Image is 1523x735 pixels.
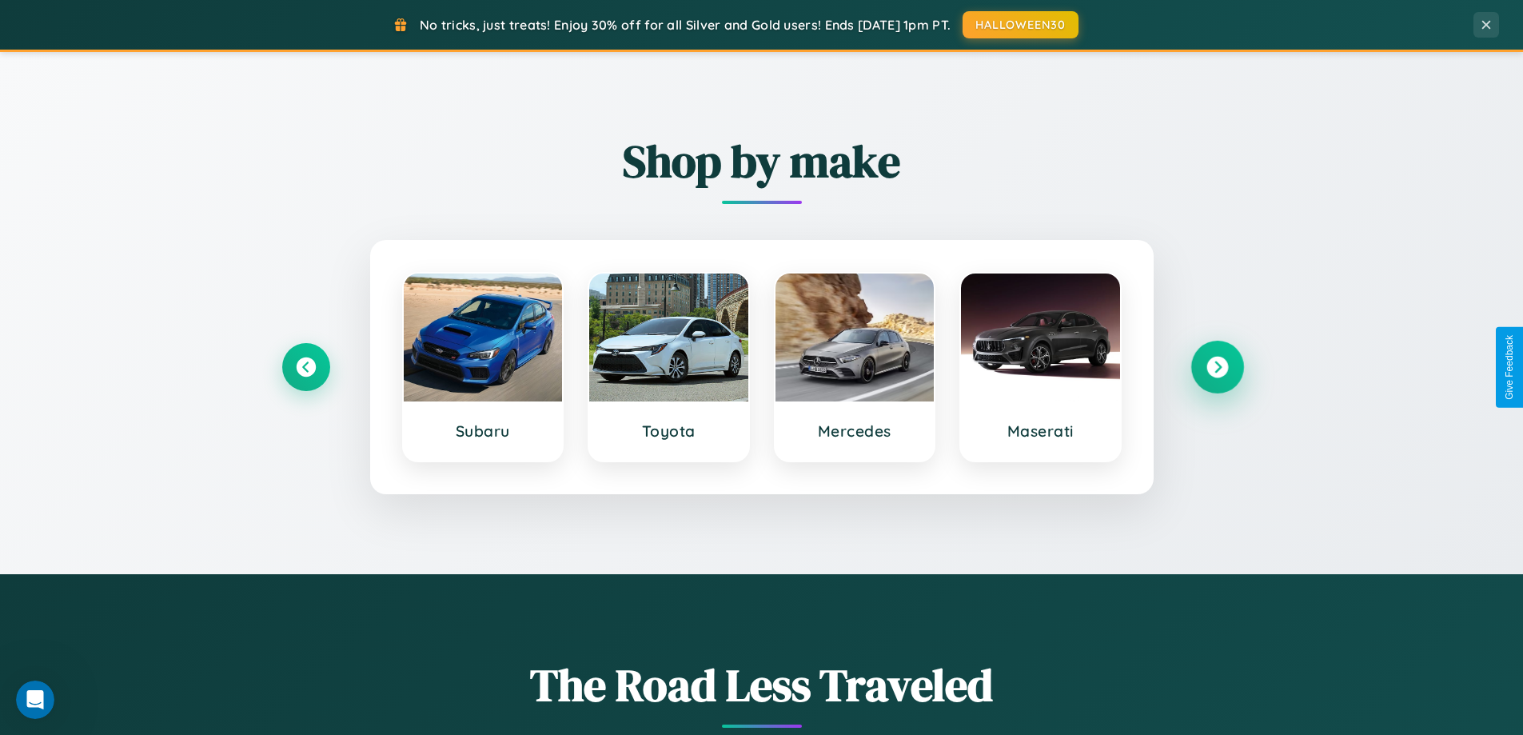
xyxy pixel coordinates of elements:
[977,421,1104,441] h3: Maserati
[963,11,1078,38] button: HALLOWEEN30
[605,421,732,441] h3: Toyota
[1504,335,1515,400] div: Give Feedback
[420,17,951,33] span: No tricks, just treats! Enjoy 30% off for all Silver and Gold users! Ends [DATE] 1pm PT.
[282,654,1242,716] h1: The Road Less Traveled
[16,681,54,719] iframe: Intercom live chat
[420,421,547,441] h3: Subaru
[791,421,919,441] h3: Mercedes
[282,130,1242,192] h2: Shop by make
